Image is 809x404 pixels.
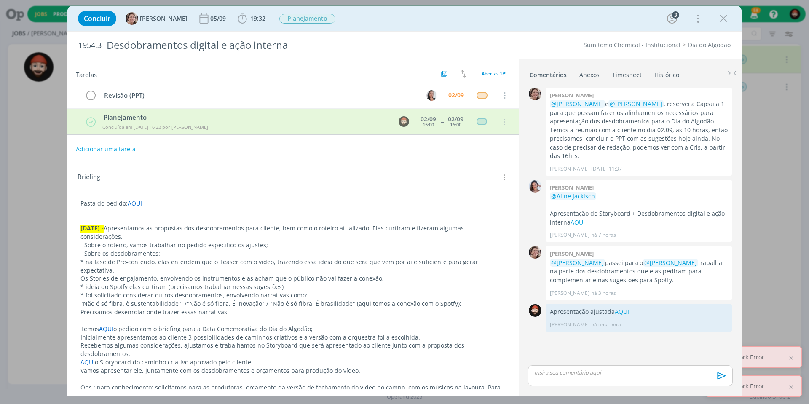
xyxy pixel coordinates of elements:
[80,241,506,249] p: - Sobre o roteiro, vamos trabalhar no pedido específico os ajustes;
[551,192,595,200] span: @Aline Jackisch
[80,341,506,358] p: Recebemos algumas considerações, ajustamos e trabalhamos no Storyboard que será apresentado ao cl...
[550,100,728,126] p: e , reservei a Cápsula 1 para que possam fazer os alinhamentos necessários para apresentação dos ...
[80,249,506,258] p: - Sobre os desdobramentos:
[279,14,335,24] span: Planejamento
[550,289,589,297] p: [PERSON_NAME]
[67,6,742,396] div: dialog
[610,100,662,108] span: @[PERSON_NAME]
[615,308,629,316] a: AQUI
[584,41,680,49] a: Sumitomo Chemical - Institucional
[644,259,697,267] span: @[PERSON_NAME]
[529,180,541,193] img: N
[654,67,680,79] a: Histórico
[529,67,567,79] a: Comentários
[550,231,589,239] p: [PERSON_NAME]
[450,122,461,127] div: 16:00
[591,231,616,239] span: há 7 horas
[80,283,506,291] p: * ideia do Spotfy elas curtiram (precisamos trabalhar nessas sugestões)
[78,41,102,50] span: 1954.3
[550,308,728,316] p: Apresentação ajustada .
[550,321,589,329] p: [PERSON_NAME]
[550,91,594,99] b: [PERSON_NAME]
[236,12,268,25] button: 19:32
[571,218,585,226] a: AQUI
[688,41,731,49] a: Dia do Algodão
[448,116,463,122] div: 02/09
[612,67,642,79] a: Timesheet
[529,88,541,100] img: A
[103,35,455,56] div: Desdobramentos digital e ação interna
[128,199,142,207] a: AQUI
[80,274,506,283] p: Os Stories de engajamento, envolvendo os instrumentos elas acham que o público não vai fazer a co...
[75,142,136,157] button: Adicionar uma tarefa
[529,246,541,259] img: A
[102,124,208,130] span: Concluída em [DATE] 16:32 por [PERSON_NAME]
[80,333,506,342] p: Inicialmente apresentamos ao cliente 3 possibilidades de caminhos criativos e a versão com a orqu...
[187,300,461,308] span: "Não é só fibra. É Inovação" / "Não é só fibra. É brasilidade" (aqui temos a conexão com o Spotfy);
[551,259,604,267] span: @[PERSON_NAME]
[210,16,228,21] div: 05/09
[448,92,464,98] div: 02/09
[579,71,600,79] div: Anexos
[550,165,589,173] p: [PERSON_NAME]
[140,16,188,21] span: [PERSON_NAME]
[126,12,188,25] button: A[PERSON_NAME]
[80,325,506,333] p: Temos o pedido com o briefing para a Data Comemorativa do Dia do Algodão;
[80,358,95,366] a: AQUI
[80,358,506,367] p: o Storyboard do caminho criativo aprovado pelo cliente.
[76,69,97,79] span: Tarefas
[100,90,418,101] div: Revisão (PPT)
[672,11,679,19] div: 3
[279,13,336,24] button: Planejamento
[529,304,541,317] img: W
[80,383,506,400] p: Obs.: para conhecimento: solicitamos para as produtoras, orçamento da versão de fechamento do víd...
[550,184,594,191] b: [PERSON_NAME]
[80,308,227,316] span: Precisamos desenrolar onde trazer essas narrativas
[591,289,616,297] span: há 3 horas
[441,119,443,125] span: --
[84,15,110,22] span: Concluir
[426,90,437,101] img: C
[551,100,604,108] span: @[PERSON_NAME]
[80,367,506,375] p: Vamos apresentar ele, juntamente com os desdobramentos e orçamentos para produção do vídeo.
[78,172,100,183] span: Briefing
[80,300,506,308] p: "Não é só fibra. è sustentabilidade" /
[101,112,391,122] div: Planejamento
[80,258,506,275] p: * na fase de Pré-conteúdo, elas entendem que o Teaser com o vídeo, trazendo essa ideia do que ser...
[461,70,466,78] img: arrow-down-up.svg
[550,259,728,284] p: passei para o trabalhar na parte dos desdobramentos que elas pediram para complementar e nas suge...
[80,224,104,232] strong: [DATE] -
[550,126,728,161] p: Temos a reunião com a cliente no dia 02.09, as 10 horas, então precisamos concluir o PPT com as s...
[80,291,506,300] p: * foi solicitado considerar outros desdobramentos, envolvendo narrativas como:
[80,224,506,241] p: Apresentamos as propostas dos desdobramentos para cliente, bem como o roteiro atualizado. Elas cu...
[421,116,436,122] div: 02/09
[423,122,434,127] div: 15:00
[550,209,728,227] p: Apresentação do Storyboard + Desdobramentos digital e ação interna
[591,321,621,329] span: há uma hora
[591,165,622,173] span: [DATE] 11:37
[250,14,265,22] span: 19:32
[80,316,506,325] p: ---------------------------------
[482,70,506,77] span: Abertas 1/9
[550,250,594,257] b: [PERSON_NAME]
[665,12,679,25] button: 3
[78,11,116,26] button: Concluir
[80,199,506,208] p: Pasta do pedido:
[99,325,113,333] a: AQUI
[126,12,138,25] img: A
[425,89,438,102] button: C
